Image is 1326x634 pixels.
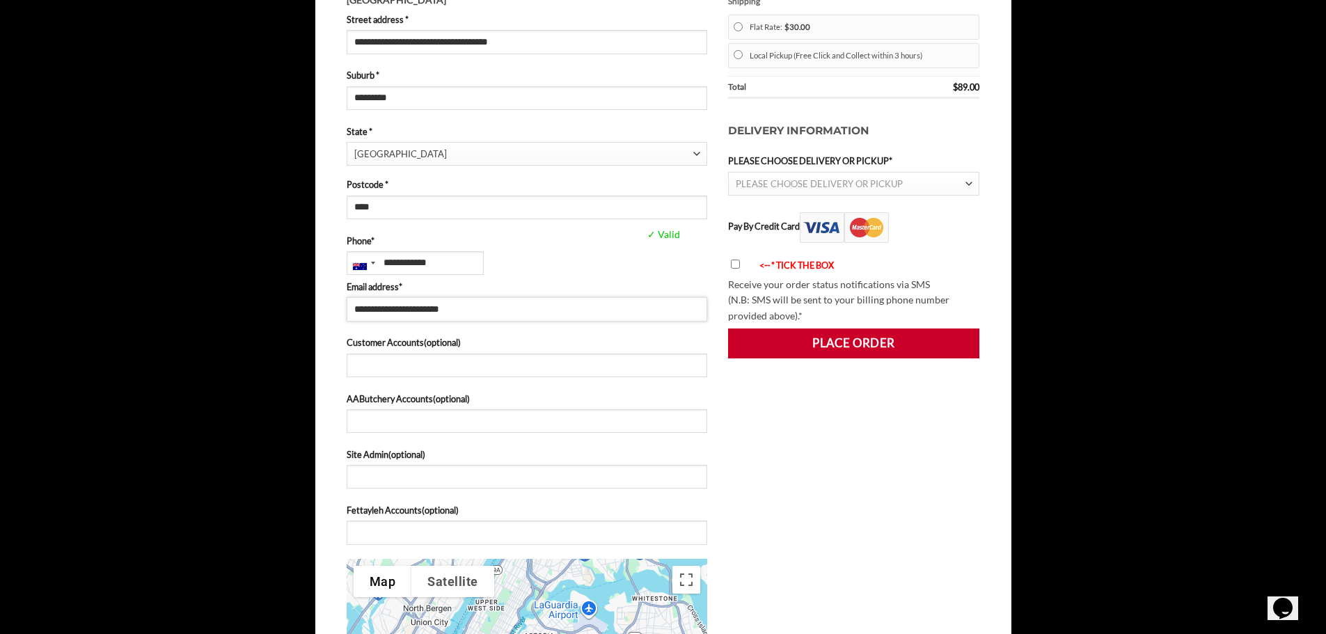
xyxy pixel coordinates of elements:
button: Toggle fullscreen view [672,566,700,594]
label: Postcode [347,177,707,191]
input: <-- * TICK THE BOX [731,260,740,269]
span: $ [953,81,958,93]
button: Show street map [354,566,412,597]
label: Flat Rate: [750,18,973,36]
span: (optional) [388,449,425,460]
label: Site Admin [347,447,707,461]
th: Total [728,77,906,99]
label: Email address [347,280,707,294]
span: (optional) [433,393,470,404]
iframe: chat widget [1268,578,1312,620]
bdi: 30.00 [784,22,810,31]
font: <-- * TICK THE BOX [759,260,834,271]
span: ✓ Valid [644,227,781,243]
span: $ [784,22,789,31]
button: Place order [728,328,980,358]
label: Customer Accounts [347,335,707,349]
bdi: 89.00 [953,81,979,93]
span: New South Wales [354,143,693,166]
label: AAButchery Accounts [347,392,707,406]
div: Australia: +61 [347,252,379,274]
img: arrow-blink.gif [747,262,759,271]
p: Receive your order status notifications via SMS (N.B: SMS will be sent to your billing phone numb... [728,277,980,324]
label: Street address [347,13,707,26]
h3: Delivery Information [728,109,980,154]
label: PLEASE CHOOSE DELIVERY OR PICKUP [728,154,980,168]
span: (optional) [422,505,459,516]
button: Show satellite imagery [411,566,494,597]
label: Fettayleh Accounts [347,503,707,517]
label: Local Pickup (Free Click and Collect within 3 hours) [750,47,973,65]
label: Suburb [347,68,707,82]
label: State [347,125,707,138]
span: (optional) [424,337,461,348]
span: State [347,142,707,166]
label: Phone [347,234,707,248]
img: Pay By Credit Card [800,212,889,243]
label: Pay By Credit Card [728,221,889,232]
span: PLEASE CHOOSE DELIVERY OR PICKUP [736,178,903,189]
